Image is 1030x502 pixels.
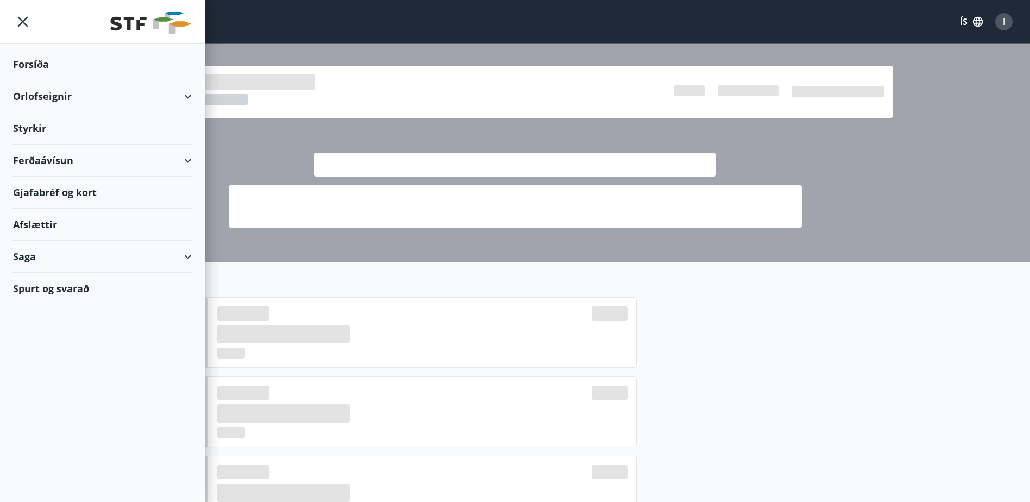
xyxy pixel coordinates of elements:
[13,177,192,209] div: Gjafabréf og kort
[110,12,192,34] img: union_logo
[1003,16,1006,28] span: I
[13,80,192,112] div: Orlofseignir
[991,9,1017,35] button: I
[13,48,192,80] div: Forsíða
[13,12,33,32] button: menu
[13,112,192,145] div: Styrkir
[13,145,192,177] div: Ferðaávísun
[13,209,192,241] div: Afslættir
[13,273,192,304] div: Spurt og svarað
[13,241,192,273] div: Saga
[954,12,989,32] button: ÍS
